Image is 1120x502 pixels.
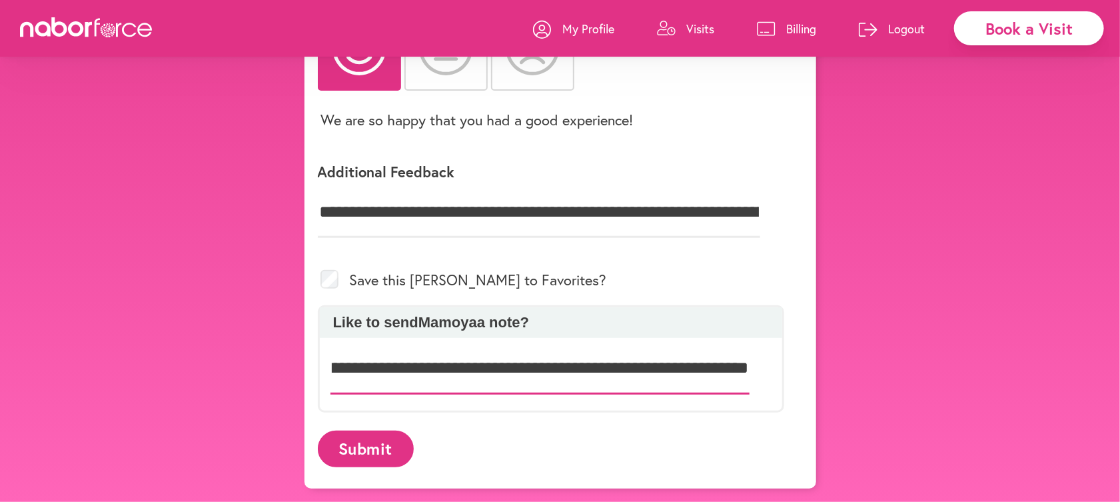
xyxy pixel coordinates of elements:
[657,9,714,49] a: Visits
[318,162,784,181] p: Additional Feedback
[888,21,925,37] p: Logout
[686,21,714,37] p: Visits
[533,9,614,49] a: My Profile
[318,254,784,305] div: Save this [PERSON_NAME] to Favorites?
[326,314,776,331] p: Like to send Mamoya a note?
[562,21,614,37] p: My Profile
[954,11,1104,45] div: Book a Visit
[786,21,816,37] p: Billing
[757,9,816,49] a: Billing
[321,110,634,129] p: We are so happy that you had a good experience!
[318,431,414,467] button: Submit
[859,9,925,49] a: Logout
